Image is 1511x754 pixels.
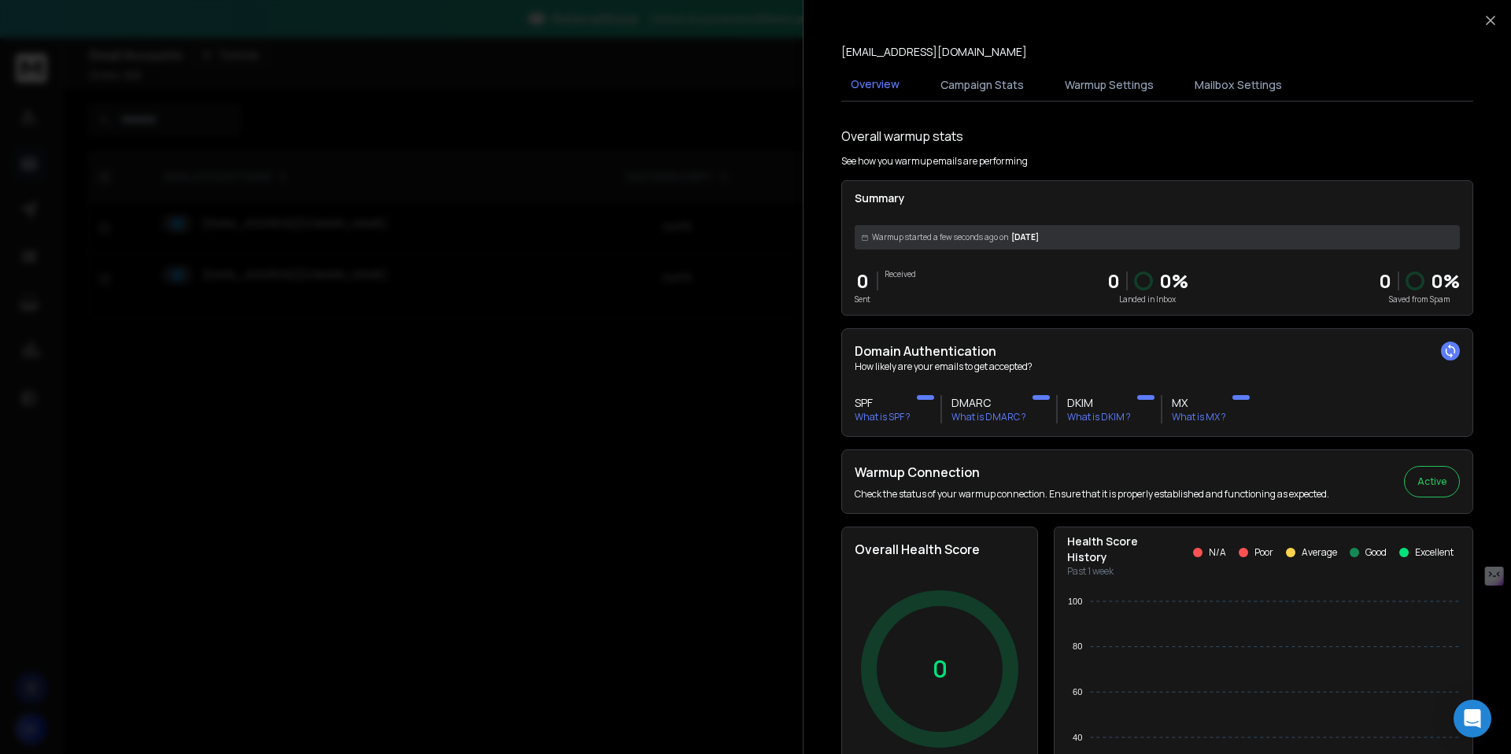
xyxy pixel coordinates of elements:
tspan: 60 [1073,687,1082,697]
p: How likely are your emails to get accepted? [855,360,1460,373]
p: Saved from Spam [1379,294,1460,305]
button: Overview [841,67,909,103]
tspan: 80 [1073,641,1082,651]
h2: Overall Health Score [855,540,1025,559]
p: What is SPF ? [855,411,911,423]
h1: Overall warmup stats [841,127,963,146]
p: Health Score History [1067,534,1162,565]
strong: 0 [1379,268,1391,294]
p: What is MX ? [1172,411,1226,423]
p: 0 [1107,268,1120,294]
button: Warmup Settings [1055,68,1163,102]
p: Poor [1254,546,1273,559]
h2: Warmup Connection [855,463,1329,482]
p: N/A [1209,546,1226,559]
button: Mailbox Settings [1185,68,1291,102]
p: Summary [855,190,1460,206]
button: Active [1404,466,1460,497]
p: What is DMARC ? [951,411,1026,423]
h3: MX [1172,395,1226,411]
h3: DKIM [1067,395,1131,411]
p: Good [1365,546,1387,559]
p: Sent [855,294,870,305]
p: Landed in Inbox [1107,294,1188,305]
p: [EMAIL_ADDRESS][DOMAIN_NAME] [841,44,1027,60]
p: See how you warmup emails are performing [841,155,1028,168]
p: 0 [855,268,870,294]
tspan: 100 [1068,597,1082,606]
p: Past 1 week [1067,565,1162,578]
p: What is DKIM ? [1067,411,1131,423]
div: [DATE] [855,225,1460,249]
p: 0 % [1431,268,1460,294]
p: Check the status of your warmup connection. Ensure that it is properly established and functionin... [855,488,1329,501]
button: Campaign Stats [931,68,1033,102]
p: 0 % [1159,268,1188,294]
tspan: 40 [1073,733,1082,742]
div: Open Intercom Messenger [1454,700,1491,737]
h3: DMARC [951,395,1026,411]
p: 0 [933,655,948,683]
h2: Domain Authentication [855,342,1460,360]
p: Excellent [1415,546,1454,559]
span: Warmup started a few seconds ago on [872,231,1008,243]
p: Average [1302,546,1337,559]
p: Received [885,268,916,280]
h3: SPF [855,395,911,411]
